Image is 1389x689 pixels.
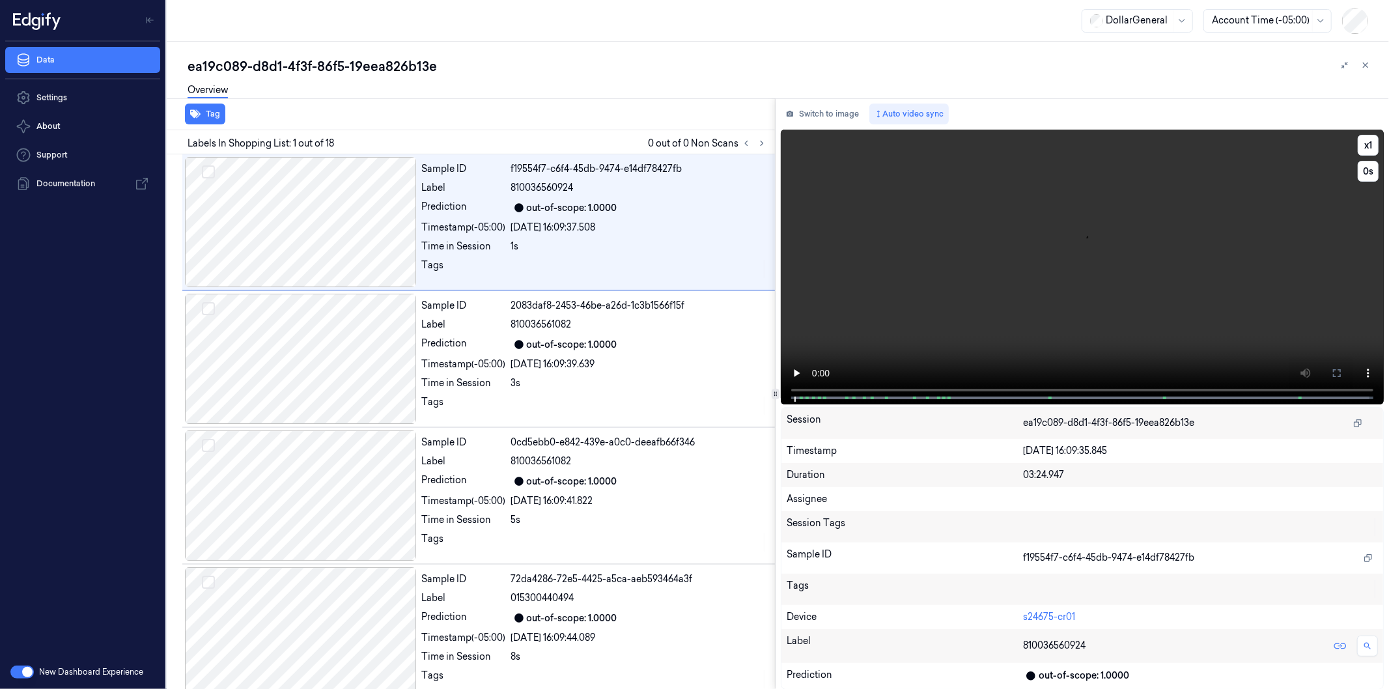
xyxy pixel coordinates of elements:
div: Label [422,318,506,331]
div: Tags [787,579,1023,600]
button: Select row [202,302,215,315]
span: 810036560924 [1023,639,1086,653]
div: out-of-scope: 1.0000 [527,475,617,488]
div: 0cd5ebb0-e842-439e-a0c0-deeafb66f346 [511,436,767,449]
span: ea19c089-d8d1-4f3f-86f5-19eea826b13e [1023,416,1194,430]
div: Timestamp (-05:00) [422,494,506,508]
div: 03:24.947 [1023,468,1378,482]
div: Sample ID [422,162,506,176]
button: Tag [185,104,225,124]
span: f19554f7-c6f4-45db-9474-e14df78427fb [1023,551,1194,565]
button: Select row [202,439,215,452]
div: Time in Session [422,650,506,664]
div: Timestamp [787,444,1023,458]
div: out-of-scope: 1.0000 [527,612,617,625]
div: Session [787,413,1023,434]
div: Session Tags [787,516,1023,537]
div: out-of-scope: 1.0000 [1039,669,1129,682]
div: Timestamp (-05:00) [422,358,506,371]
div: 2083daf8-2453-46be-a26d-1c3b1566f15f [511,299,767,313]
span: 810036561082 [511,318,572,331]
button: x1 [1358,135,1379,156]
div: Prediction [422,200,506,216]
button: About [5,113,160,139]
button: Switch to image [781,104,864,124]
a: Support [5,142,160,168]
div: Sample ID [422,436,506,449]
div: Sample ID [422,299,506,313]
div: [DATE] 16:09:39.639 [511,358,767,371]
div: Prediction [787,668,1023,684]
div: ea19c089-d8d1-4f3f-86f5-19eea826b13e [188,57,1379,76]
div: Label [422,181,506,195]
div: 8s [511,650,767,664]
div: Duration [787,468,1023,482]
div: Timestamp (-05:00) [422,631,506,645]
div: Sample ID [422,572,506,586]
div: f19554f7-c6f4-45db-9474-e14df78427fb [511,162,767,176]
div: s24675-cr01 [1023,610,1378,624]
span: 015300440494 [511,591,574,605]
div: Time in Session [422,240,506,253]
div: Prediction [422,610,506,626]
span: 0 out of 0 Non Scans [648,135,770,151]
div: Label [422,455,506,468]
div: 72da4286-72e5-4425-a5ca-aeb593464a3f [511,572,767,586]
div: Tags [422,395,506,416]
div: Tags [422,259,506,279]
div: 1s [511,240,767,253]
button: Toggle Navigation [139,10,160,31]
div: Assignee [787,492,1378,506]
div: Timestamp (-05:00) [422,221,506,234]
a: Settings [5,85,160,111]
div: Sample ID [787,548,1023,569]
button: 0s [1358,161,1379,182]
div: out-of-scope: 1.0000 [527,201,617,215]
div: [DATE] 16:09:37.508 [511,221,767,234]
span: 810036560924 [511,181,574,195]
a: Documentation [5,171,160,197]
div: out-of-scope: 1.0000 [527,338,617,352]
div: Tags [422,532,506,553]
div: Label [422,591,506,605]
div: 5s [511,513,767,527]
div: [DATE] 16:09:44.089 [511,631,767,645]
div: Time in Session [422,376,506,390]
a: Data [5,47,160,73]
div: Prediction [422,337,506,352]
div: [DATE] 16:09:35.845 [1023,444,1378,458]
span: Labels In Shopping List: 1 out of 18 [188,137,334,150]
button: Auto video sync [869,104,949,124]
a: Overview [188,83,228,98]
button: Select row [202,165,215,178]
div: Label [787,634,1023,658]
div: [DATE] 16:09:41.822 [511,494,767,508]
div: Prediction [422,473,506,489]
div: 3s [511,376,767,390]
span: 810036561082 [511,455,572,468]
div: Time in Session [422,513,506,527]
button: Select row [202,576,215,589]
div: Device [787,610,1023,624]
